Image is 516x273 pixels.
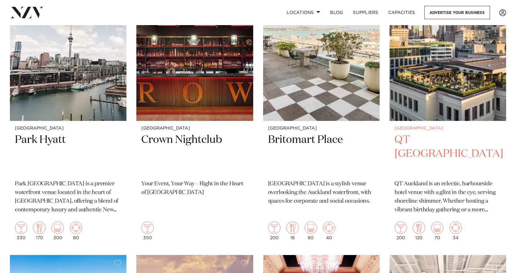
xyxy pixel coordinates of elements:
[413,222,425,240] div: 120
[15,222,27,240] div: 330
[15,126,121,131] small: [GEOGRAPHIC_DATA]
[323,222,335,240] div: 40
[424,6,490,19] a: Advertise your business
[395,222,407,234] img: cocktail.png
[348,6,383,19] a: SUPPLIERS
[395,180,501,214] p: QT Auckland is an eclectic, harbourside hotel venue with a glint in the eye, serving shoreline sh...
[395,133,501,175] h2: QT [GEOGRAPHIC_DATA]
[282,6,325,19] a: Locations
[141,180,248,197] p: Your Event, Your Way – Right in the Heart of [GEOGRAPHIC_DATA]
[268,126,375,131] small: [GEOGRAPHIC_DATA]
[141,126,248,131] small: [GEOGRAPHIC_DATA]
[431,222,443,234] img: theatre.png
[413,222,425,234] img: dining.png
[70,222,82,234] img: meeting.png
[449,222,462,240] div: 34
[51,222,64,240] div: 300
[395,126,501,131] small: [GEOGRAPHIC_DATA]
[15,222,27,234] img: cocktail.png
[51,222,64,234] img: theatre.png
[431,222,443,240] div: 70
[323,222,335,234] img: meeting.png
[10,7,44,18] img: nzv-logo.png
[33,222,46,234] img: dining.png
[70,222,82,240] div: 80
[268,180,375,206] p: [GEOGRAPHIC_DATA] is a stylish venue overlooking the Auckland waterfront, with spaces for corpora...
[286,222,299,234] img: dining.png
[449,222,462,234] img: meeting.png
[141,133,248,175] h2: Crown Nightclub
[15,180,121,214] p: Park [GEOGRAPHIC_DATA] is a premier waterfront venue located in the heart of [GEOGRAPHIC_DATA], o...
[268,222,280,234] img: cocktail.png
[268,222,280,240] div: 200
[15,133,121,175] h2: Park Hyatt
[305,222,317,240] div: 80
[286,222,299,240] div: 18
[141,222,154,234] img: cocktail.png
[383,6,420,19] a: Capacities
[305,222,317,234] img: theatre.png
[268,133,375,175] h2: Britomart Place
[325,6,348,19] a: BLOG
[395,222,407,240] div: 200
[33,222,46,240] div: 170
[141,222,154,240] div: 350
